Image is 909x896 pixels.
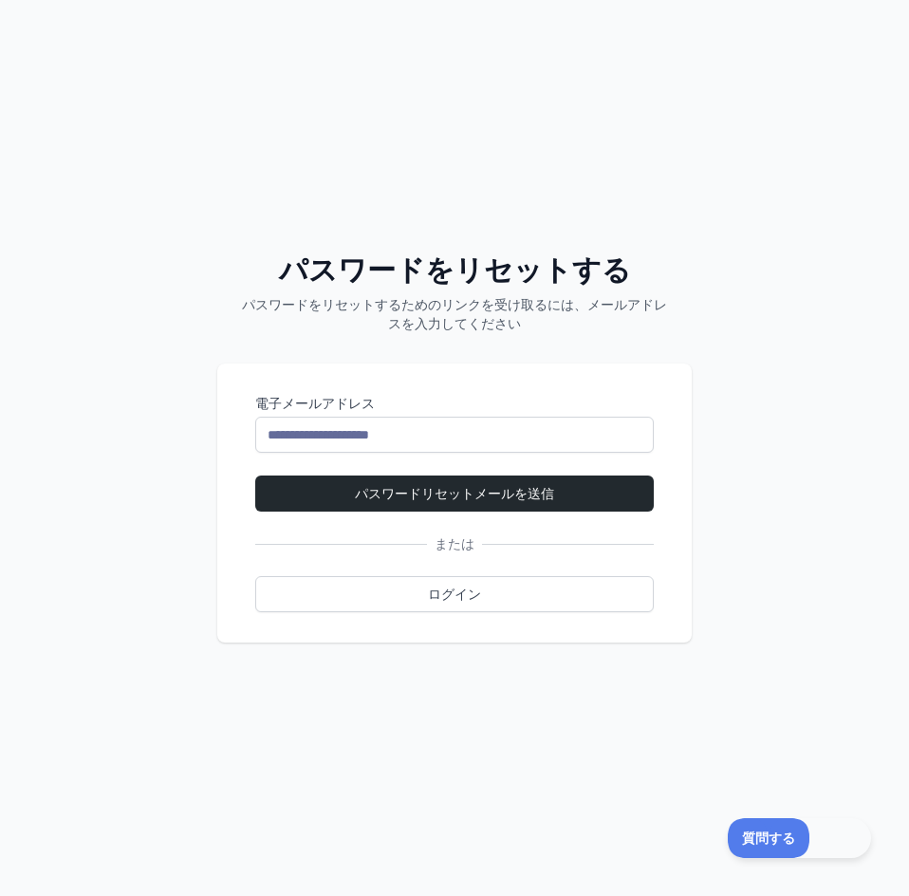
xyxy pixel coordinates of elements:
a: ログイン [255,576,654,612]
button: パスワードリセットメールを送信 [255,476,654,512]
font: または [435,536,474,551]
font: 電子メールアドレス [255,396,375,411]
font: パスワードをリセットするためのリンクを受け取るには、メールアドレスを入力してください [242,297,667,331]
iframe: カスタマーサポートを切り替える [728,818,871,858]
font: パスワードをリセットする [279,254,631,286]
font: パスワードリセットメールを送信 [355,486,554,501]
font: ログイン [428,587,481,602]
